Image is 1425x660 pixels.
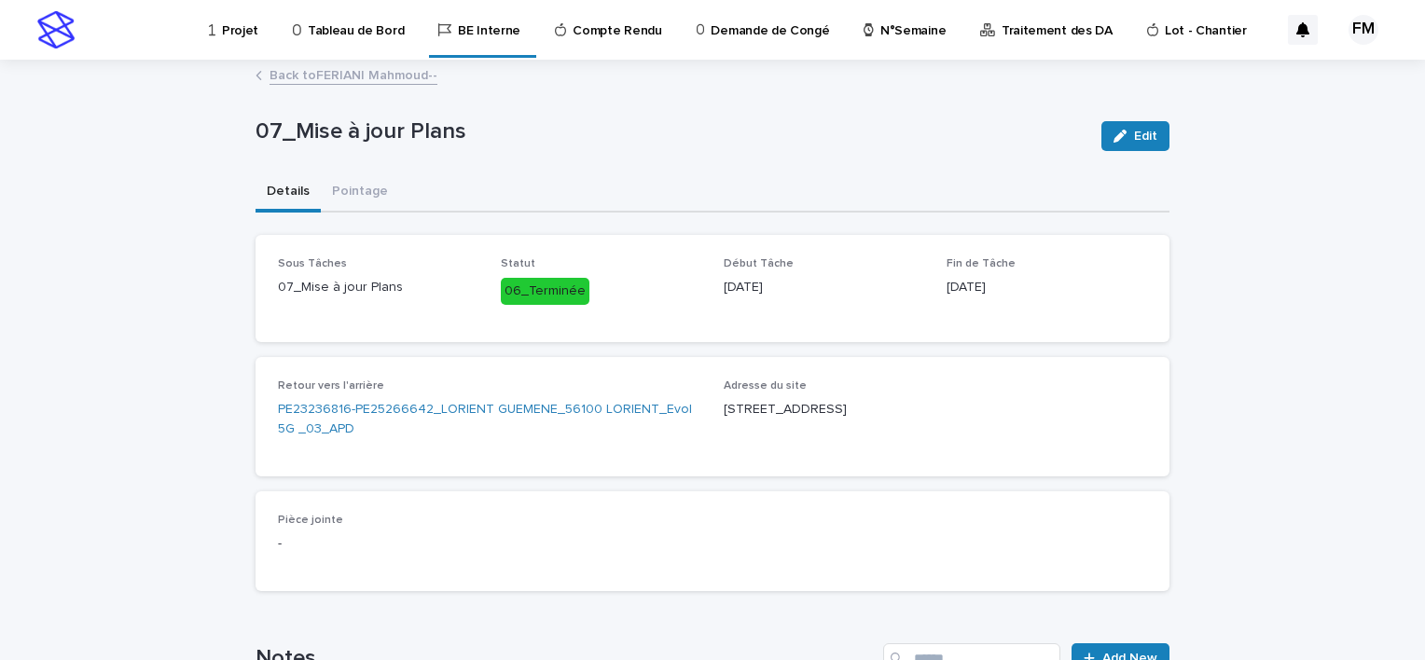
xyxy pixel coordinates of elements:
div: FM [1349,15,1378,45]
button: Pointage [321,173,399,213]
span: Fin de Tâche [947,258,1016,269]
p: 07_Mise à jour Plans [278,278,478,297]
span: Début Tâche [724,258,794,269]
p: [DATE] [724,278,924,297]
p: 07_Mise à jour Plans [256,118,1086,145]
p: - [278,534,1147,554]
img: stacker-logo-s-only.png [37,11,75,48]
p: [DATE] [947,278,1147,297]
span: Edit [1134,130,1157,143]
button: Edit [1101,121,1169,151]
span: Retour vers l'arrière [278,380,384,392]
p: [STREET_ADDRESS] [724,400,1147,419]
span: Pièce jointe [278,515,343,526]
a: PE23236816-PE25266642_LORIENT GUEMENE_56100 LORIENT_Evol 5G _03_APD [278,400,701,439]
a: Back toFERIANI Mahmoud-- [270,63,437,85]
span: Statut [501,258,535,269]
button: Details [256,173,321,213]
span: Sous Tâches [278,258,347,269]
div: 06_Terminée [501,278,589,305]
span: Adresse du site [724,380,807,392]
